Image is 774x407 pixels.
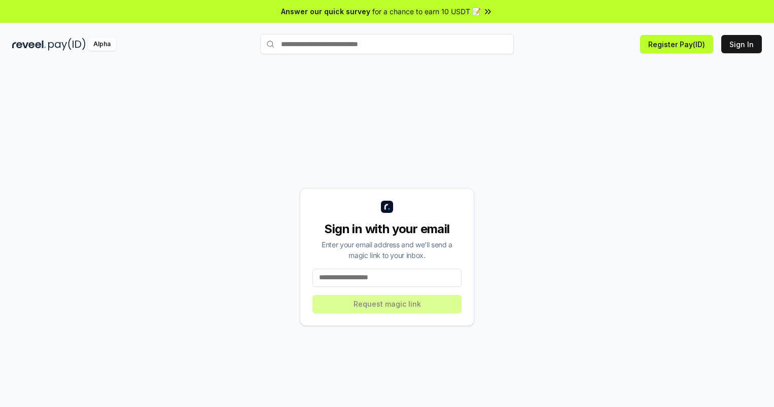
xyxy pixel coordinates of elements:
span: Answer our quick survey [281,6,370,17]
img: reveel_dark [12,38,46,51]
span: for a chance to earn 10 USDT 📝 [372,6,481,17]
button: Sign In [721,35,762,53]
div: Alpha [88,38,116,51]
button: Register Pay(ID) [640,35,713,53]
img: logo_small [381,201,393,213]
div: Enter your email address and we’ll send a magic link to your inbox. [312,239,462,261]
div: Sign in with your email [312,221,462,237]
img: pay_id [48,38,86,51]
